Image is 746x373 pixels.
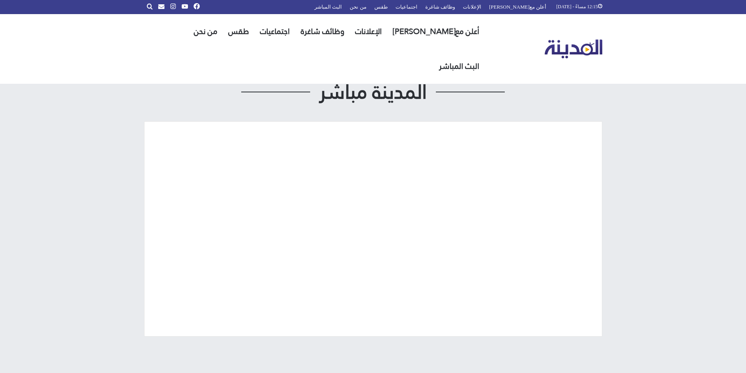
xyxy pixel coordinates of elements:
a: من نحن [188,14,223,49]
a: الإعلانات [350,14,387,49]
a: أعلن مع[PERSON_NAME] [387,14,485,49]
a: البث المباشر [434,49,485,84]
a: وظائف شاغرة [295,14,350,49]
img: تلفزيون المدينة [545,40,602,59]
a: طقس [223,14,255,49]
a: اجتماعيات [255,14,295,49]
span: المدينة مباشر [310,82,436,102]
